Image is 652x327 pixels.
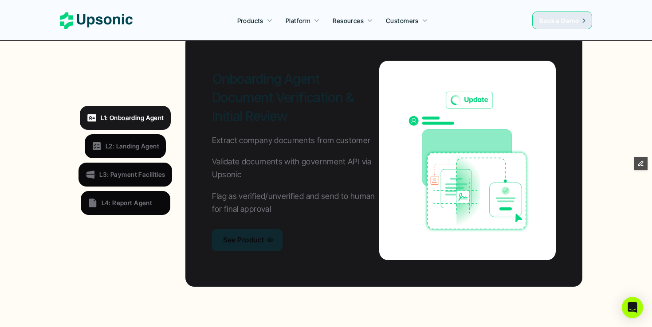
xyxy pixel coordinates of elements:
[101,113,164,122] p: L1: Onboarding Agent
[212,156,380,181] p: Validate documents with government API via Upsonic
[212,229,283,251] a: See Product
[539,17,579,24] span: Book a Demo
[232,12,278,28] a: Products
[333,16,364,25] p: Resources
[237,16,263,25] p: Products
[286,16,310,25] p: Platform
[212,70,380,125] h2: Onboarding Agent Document Verification & Initial Review
[212,190,380,216] p: Flag as verified/unverified and send to human for final approval
[223,234,264,246] p: See Product
[212,134,371,147] p: Extract company documents from customer
[622,297,643,318] div: Open Intercom Messenger
[99,170,165,179] p: L3: Payment Facilities
[102,198,153,207] p: L4: Report Agent
[106,141,159,151] p: L2: Landing Agent
[634,157,648,170] button: Edit Framer Content
[532,12,592,29] a: Book a Demo
[386,16,419,25] p: Customers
